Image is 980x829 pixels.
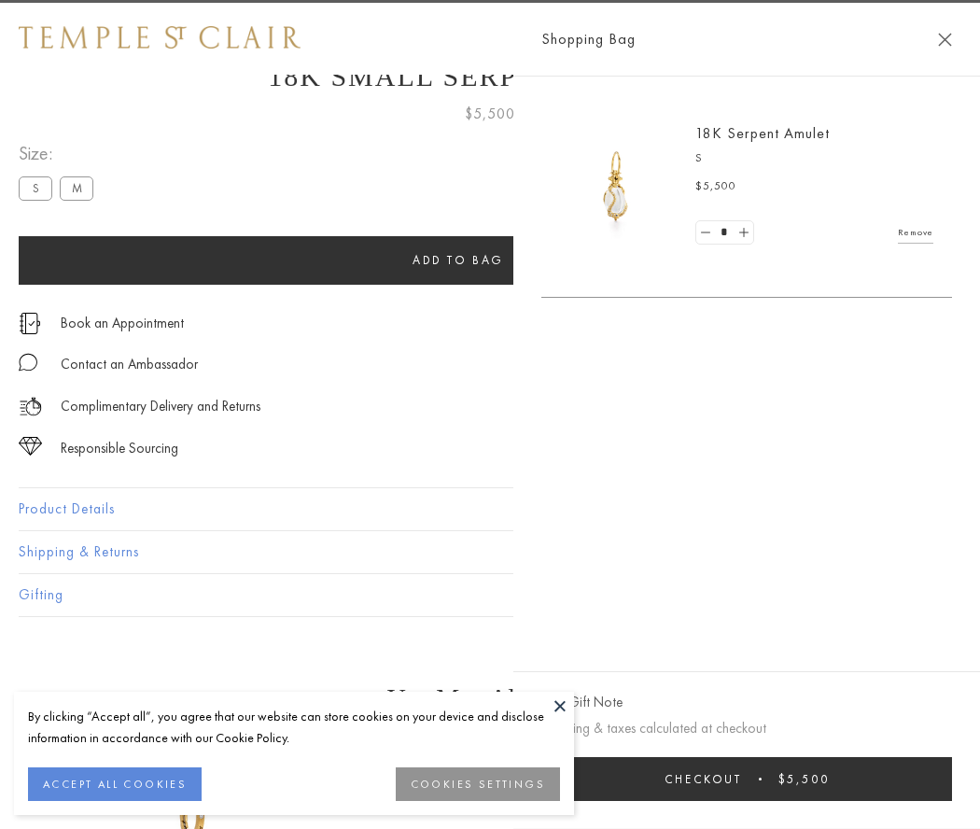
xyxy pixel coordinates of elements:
button: Product Details [19,488,961,530]
img: P51836-E11SERPPV [560,131,672,243]
button: Checkout $5,500 [541,757,952,801]
a: Book an Appointment [61,313,184,333]
img: icon_delivery.svg [19,395,42,418]
span: $5,500 [465,102,515,126]
img: MessageIcon-01_2.svg [19,353,37,372]
button: Close Shopping Bag [938,33,952,47]
button: Shipping & Returns [19,531,961,573]
p: Shipping & taxes calculated at checkout [541,717,952,740]
div: Contact an Ambassador [61,353,198,376]
a: Set quantity to 2 [734,221,752,245]
p: S [695,149,933,168]
p: Complimentary Delivery and Returns [61,395,260,418]
button: ACCEPT ALL COOKIES [28,767,202,801]
span: Add to bag [413,252,504,268]
a: Remove [898,222,933,243]
img: icon_sourcing.svg [19,437,42,456]
span: $5,500 [695,177,736,196]
button: Add Gift Note [541,691,623,714]
a: 18K Serpent Amulet [695,123,830,143]
h1: 18K Small Serpent Amulet [19,61,961,92]
button: Add to bag [19,236,898,285]
div: By clicking “Accept all”, you agree that our website can store cookies on your device and disclos... [28,706,560,749]
span: Size: [19,138,101,169]
label: M [60,176,93,200]
img: icon_appointment.svg [19,313,41,334]
span: Checkout [665,771,742,787]
label: S [19,176,52,200]
button: Gifting [19,574,961,616]
div: Responsible Sourcing [61,437,178,460]
img: Temple St. Clair [19,26,301,49]
h3: You May Also Like [47,683,933,713]
span: Shopping Bag [541,27,636,51]
span: $5,500 [778,771,830,787]
button: COOKIES SETTINGS [396,767,560,801]
a: Set quantity to 0 [696,221,715,245]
